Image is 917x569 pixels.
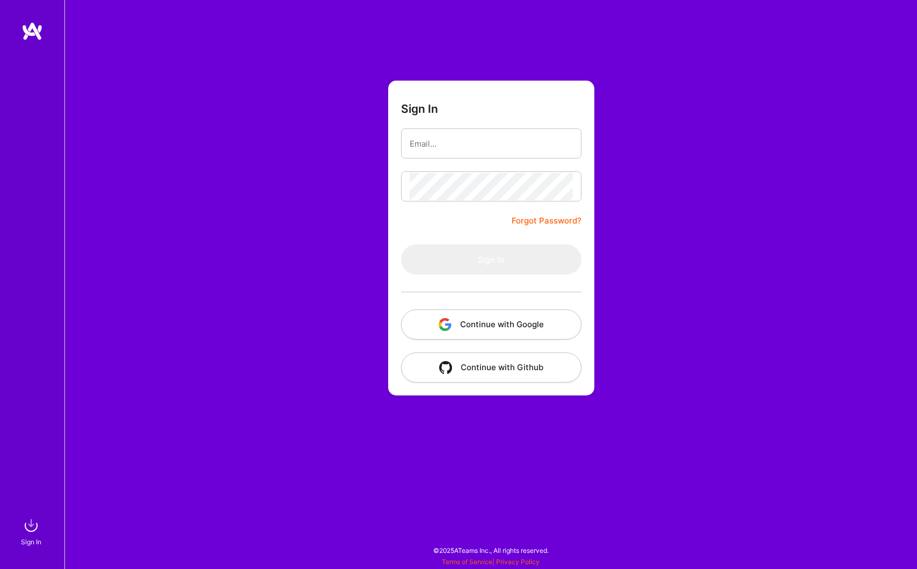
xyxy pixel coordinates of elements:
[21,536,41,548] div: Sign In
[401,352,581,383] button: Continue with Github
[23,515,42,548] a: sign inSign In
[439,318,452,331] img: icon
[21,21,43,41] img: logo
[20,515,42,536] img: sign in
[410,130,573,157] input: Email...
[442,558,492,566] a: Terms of Service
[64,537,917,564] div: © 2025 ATeams Inc., All rights reserved.
[442,558,540,566] span: |
[439,361,452,374] img: icon
[401,244,581,275] button: Sign In
[496,558,540,566] a: Privacy Policy
[401,102,438,116] h3: Sign In
[401,309,581,340] button: Continue with Google
[512,214,581,227] a: Forgot Password?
